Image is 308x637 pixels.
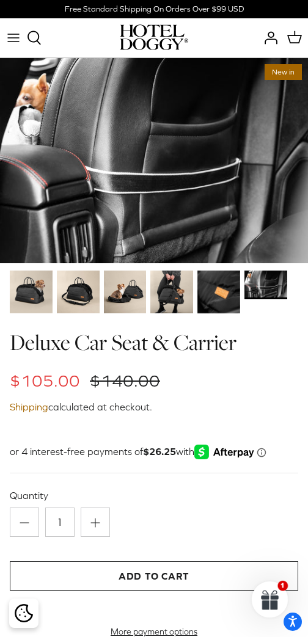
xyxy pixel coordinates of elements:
[65,4,244,15] div: Free Standard Shipping On Orders Over $99 USD
[10,399,298,415] div: calculated at checkout.
[120,24,188,54] a: hoteldoggycom
[10,489,298,502] label: Quantity
[45,508,75,537] input: Quantity
[13,603,34,624] button: Cookie policy
[10,329,298,357] h1: Deluxe Car Seat & Carrier
[15,604,33,622] img: Cookie policy
[9,599,38,628] div: Cookie policy
[10,371,80,390] span: $105.00
[90,371,160,390] span: $140.00
[10,561,298,591] button: Add to Cart
[120,24,188,50] img: hoteldoggycom
[254,24,281,51] a: Account
[10,627,298,637] a: More payment options
[265,64,302,80] span: New in
[10,401,48,412] a: Shipping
